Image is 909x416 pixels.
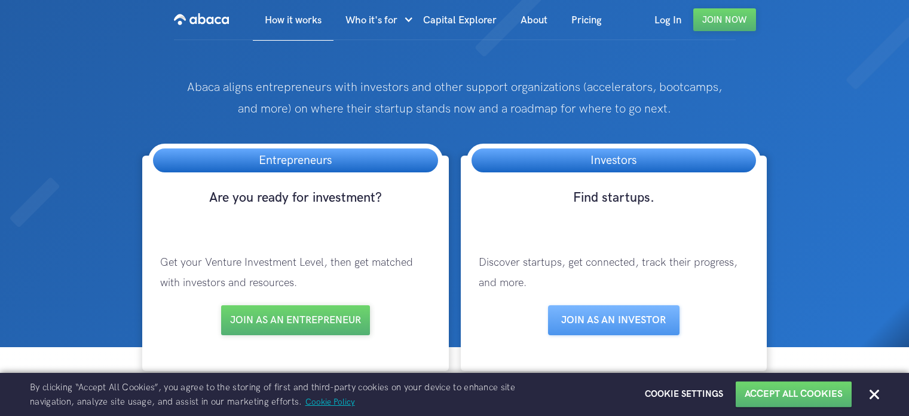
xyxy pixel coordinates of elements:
[247,148,344,172] h3: Entrepreneurs
[221,305,370,335] a: Join as an entrepreneur
[302,397,355,407] a: Cookie Policy
[148,241,442,305] p: Get your Venture Investment Level, then get matched with investors and resources.
[693,8,756,31] a: Join Now
[870,390,879,399] button: Close
[30,381,520,409] p: By clicking “Accept All Cookies”, you agree to the storing of first and third-party cookies on yo...
[579,148,648,172] h3: Investors
[182,77,727,120] p: Abaca aligns entrepreneurs with investors and other support organizations (accelerators, bootcamp...
[467,241,761,305] p: Discover startups, get connected, track their progress, and more.
[548,305,680,335] a: Join as aN INVESTOR
[467,189,761,229] h3: Find startups.
[645,388,723,400] button: Cookie Settings
[148,189,442,229] h3: Are you ready for investment?
[174,10,229,29] img: Abaca logo
[745,388,843,400] button: Accept All Cookies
